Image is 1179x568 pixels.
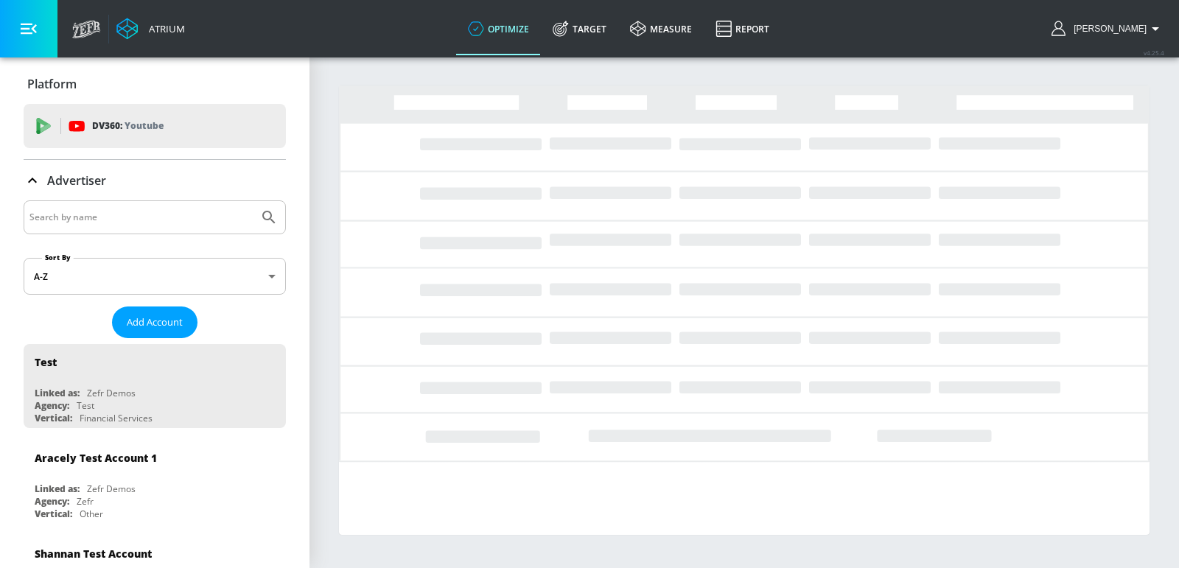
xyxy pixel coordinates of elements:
[24,440,286,524] div: Aracely Test Account 1Linked as:Zefr DemosAgency:ZefrVertical:Other
[125,118,164,133] p: Youtube
[24,104,286,148] div: DV360: Youtube
[35,547,152,561] div: Shannan Test Account
[80,508,103,520] div: Other
[1144,49,1164,57] span: v 4.25.4
[116,18,185,40] a: Atrium
[24,344,286,428] div: TestLinked as:Zefr DemosAgency:TestVertical:Financial Services
[456,2,541,55] a: optimize
[35,387,80,399] div: Linked as:
[47,172,106,189] p: Advertiser
[29,208,253,227] input: Search by name
[127,314,183,331] span: Add Account
[77,495,94,508] div: Zefr
[35,399,69,412] div: Agency:
[541,2,618,55] a: Target
[92,118,164,134] p: DV360:
[87,387,136,399] div: Zefr Demos
[24,160,286,201] div: Advertiser
[35,483,80,495] div: Linked as:
[35,495,69,508] div: Agency:
[77,399,94,412] div: Test
[35,355,57,369] div: Test
[35,451,157,465] div: Aracely Test Account 1
[618,2,704,55] a: measure
[1052,20,1164,38] button: [PERSON_NAME]
[24,258,286,295] div: A-Z
[24,63,286,105] div: Platform
[143,22,185,35] div: Atrium
[35,412,72,424] div: Vertical:
[87,483,136,495] div: Zefr Demos
[80,412,153,424] div: Financial Services
[704,2,781,55] a: Report
[27,76,77,92] p: Platform
[42,253,74,262] label: Sort By
[1068,24,1147,34] span: login as: eugenia.kim@zefr.com
[112,306,197,338] button: Add Account
[35,508,72,520] div: Vertical:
